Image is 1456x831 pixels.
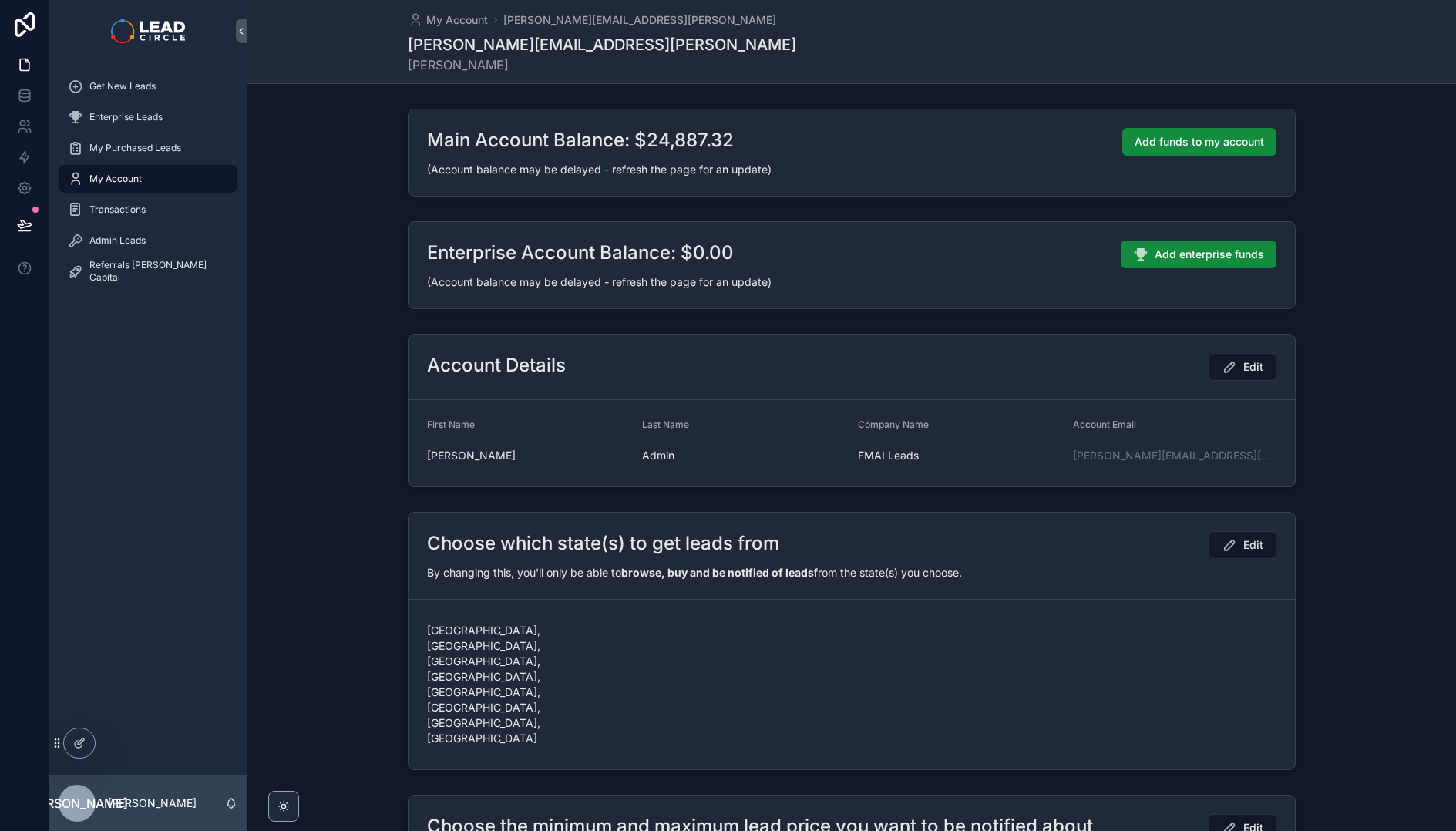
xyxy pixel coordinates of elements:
[858,448,1061,463] span: FMAI Leads
[111,19,184,43] img: App logo
[59,165,237,193] a: My Account
[89,204,146,216] span: Transactions
[1209,353,1276,381] button: Edit
[427,163,772,176] span: (Account balance may be delayed - refresh the page for an update)
[1243,537,1263,553] span: Edit
[89,173,142,185] span: My Account
[1121,241,1276,268] button: Add enterprise funds
[427,128,734,153] h2: Main Account Balance: $24,887.32
[1209,531,1276,559] button: Edit
[427,353,566,378] h2: Account Details
[59,257,237,285] a: Referrals [PERSON_NAME] Capital
[427,419,475,430] span: First Name
[1135,134,1264,150] span: Add funds to my account
[408,56,796,74] span: [PERSON_NAME]
[59,103,237,131] a: Enterprise Leads
[89,142,181,154] span: My Purchased Leads
[426,12,488,28] span: My Account
[26,794,128,812] span: [PERSON_NAME]
[1243,359,1263,375] span: Edit
[89,111,163,123] span: Enterprise Leads
[89,234,146,247] span: Admin Leads
[621,566,814,579] strong: browse, buy and be notified of leads
[503,12,776,28] a: [PERSON_NAME][EMAIL_ADDRESS][PERSON_NAME]
[59,196,237,224] a: Transactions
[858,419,929,430] span: Company Name
[89,259,222,284] span: Referrals [PERSON_NAME] Capital
[59,72,237,100] a: Get New Leads
[427,275,772,288] span: (Account balance may be delayed - refresh the page for an update)
[427,531,779,556] h2: Choose which state(s) to get leads from
[1122,128,1276,156] button: Add funds to my account
[89,80,156,93] span: Get New Leads
[427,448,630,463] span: [PERSON_NAME]
[427,566,962,579] span: By changing this, you'll only be able to from the state(s) you choose.
[108,796,197,811] p: [PERSON_NAME]
[427,623,630,746] span: [GEOGRAPHIC_DATA], [GEOGRAPHIC_DATA], [GEOGRAPHIC_DATA], [GEOGRAPHIC_DATA], [GEOGRAPHIC_DATA], [G...
[642,419,689,430] span: Last Name
[1155,247,1264,262] span: Add enterprise funds
[427,241,734,265] h2: Enterprise Account Balance: $0.00
[59,134,237,162] a: My Purchased Leads
[49,62,247,305] div: scrollable content
[1073,419,1136,430] span: Account Email
[408,12,488,28] a: My Account
[1073,448,1276,463] a: [PERSON_NAME][EMAIL_ADDRESS][PERSON_NAME]
[642,448,846,463] span: Admin
[59,227,237,254] a: Admin Leads
[408,34,796,56] h1: [PERSON_NAME][EMAIL_ADDRESS][PERSON_NAME]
